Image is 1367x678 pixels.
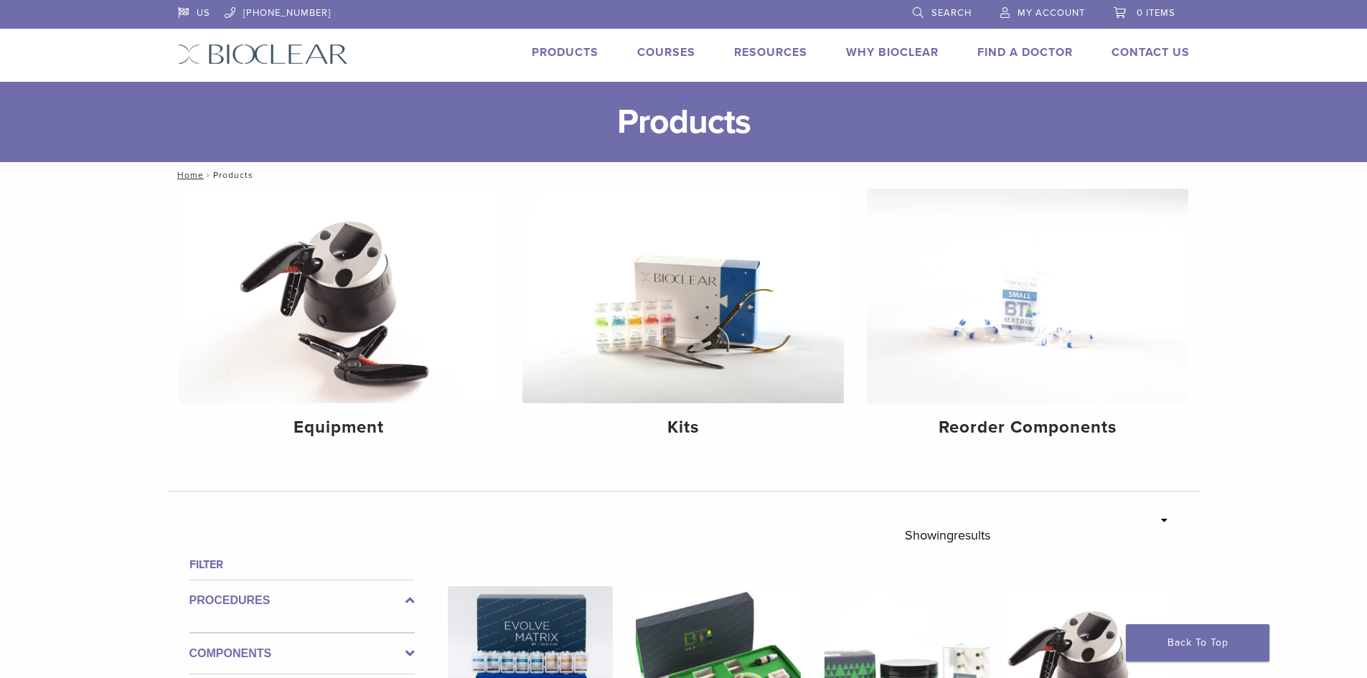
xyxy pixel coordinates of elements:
a: Find A Doctor [977,45,1073,60]
a: Why Bioclear [846,45,939,60]
h4: Reorder Components [878,415,1177,441]
h4: Kits [534,415,832,441]
h4: Equipment [190,415,489,441]
nav: Products [167,162,1201,188]
a: Home [173,170,204,180]
label: Components [189,645,415,662]
a: Resources [734,45,807,60]
p: Showing results [905,520,990,550]
a: Reorder Components [867,189,1188,450]
h4: Filter [189,556,415,573]
a: Contact Us [1112,45,1190,60]
a: Kits [522,189,844,450]
a: Courses [637,45,695,60]
span: 0 items [1137,7,1175,19]
a: Back To Top [1126,624,1269,661]
label: Procedures [189,592,415,609]
a: Products [532,45,598,60]
a: Equipment [179,189,500,450]
img: Reorder Components [867,189,1188,403]
span: / [204,171,213,179]
img: Kits [522,189,844,403]
img: Equipment [179,189,500,403]
span: My Account [1018,7,1085,19]
img: Bioclear [178,44,348,65]
span: Search [931,7,972,19]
